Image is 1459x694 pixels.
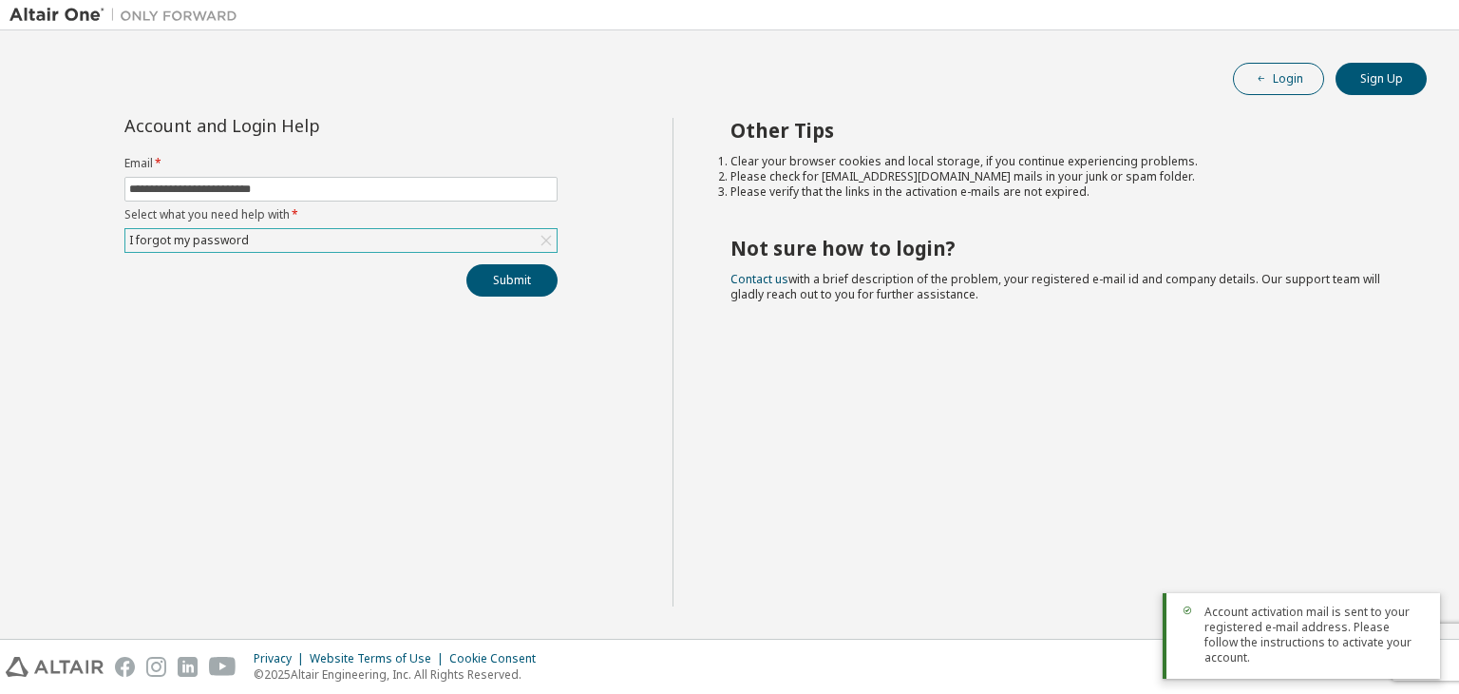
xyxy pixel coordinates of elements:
span: with a brief description of the problem, your registered e-mail id and company details. Our suppo... [730,271,1380,302]
label: Select what you need help with [124,207,558,222]
img: facebook.svg [115,657,135,677]
div: I forgot my password [125,229,557,252]
img: linkedin.svg [178,657,198,677]
span: Account activation mail is sent to your registered e-mail address. Please follow the instructions... [1204,605,1425,665]
button: Sign Up [1336,63,1427,95]
div: Website Terms of Use [310,651,449,666]
div: Privacy [254,651,310,666]
p: © 2025 Altair Engineering, Inc. All Rights Reserved. [254,666,547,683]
li: Please check for [EMAIL_ADDRESS][DOMAIN_NAME] mails in your junk or spam folder. [730,169,1393,184]
li: Please verify that the links in the activation e-mails are not expired. [730,184,1393,200]
img: instagram.svg [146,657,166,677]
h2: Other Tips [730,118,1393,143]
button: Login [1233,63,1324,95]
h2: Not sure how to login? [730,236,1393,260]
img: youtube.svg [209,657,237,677]
li: Clear your browser cookies and local storage, if you continue experiencing problems. [730,154,1393,169]
div: Cookie Consent [449,651,547,666]
button: Submit [466,264,558,297]
div: Account and Login Help [124,118,471,133]
img: altair_logo.svg [6,657,104,677]
a: Contact us [730,271,788,287]
label: Email [124,156,558,171]
div: I forgot my password [126,230,252,251]
img: Altair One [9,6,247,25]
